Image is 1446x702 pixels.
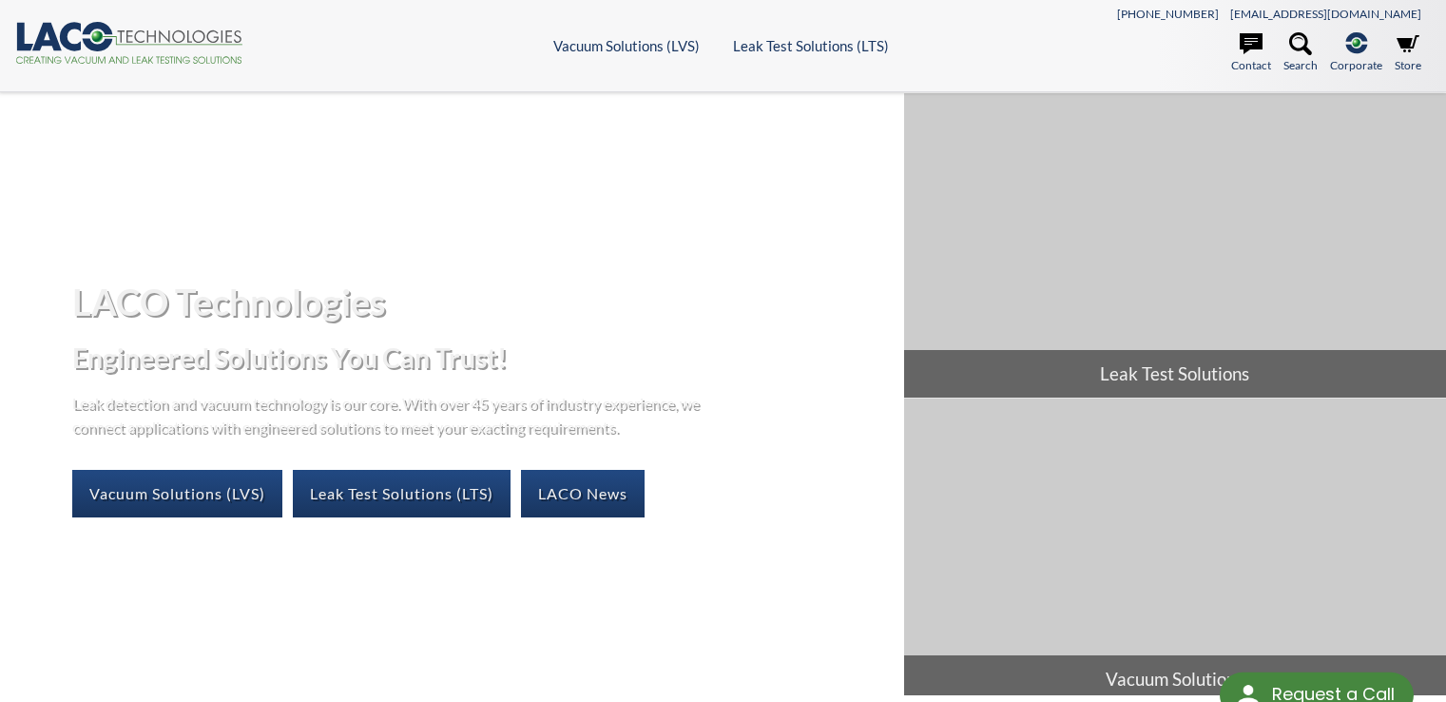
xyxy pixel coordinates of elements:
[1395,32,1421,74] a: Store
[733,37,889,54] a: Leak Test Solutions (LTS)
[904,350,1446,398] span: Leak Test Solutions
[293,470,511,517] a: Leak Test Solutions (LTS)
[521,470,645,517] a: LACO News
[1330,56,1382,74] span: Corporate
[904,93,1446,398] a: Leak Test Solutions
[1230,7,1421,21] a: [EMAIL_ADDRESS][DOMAIN_NAME]
[72,470,282,517] a: Vacuum Solutions (LVS)
[1231,32,1271,74] a: Contact
[72,341,889,376] h2: Engineered Solutions You Can Trust!
[1117,7,1219,21] a: [PHONE_NUMBER]
[1283,32,1318,74] a: Search
[72,391,709,439] p: Leak detection and vacuum technology is our core. With over 45 years of industry experience, we c...
[553,37,700,54] a: Vacuum Solutions (LVS)
[72,279,889,325] h1: LACO Technologies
